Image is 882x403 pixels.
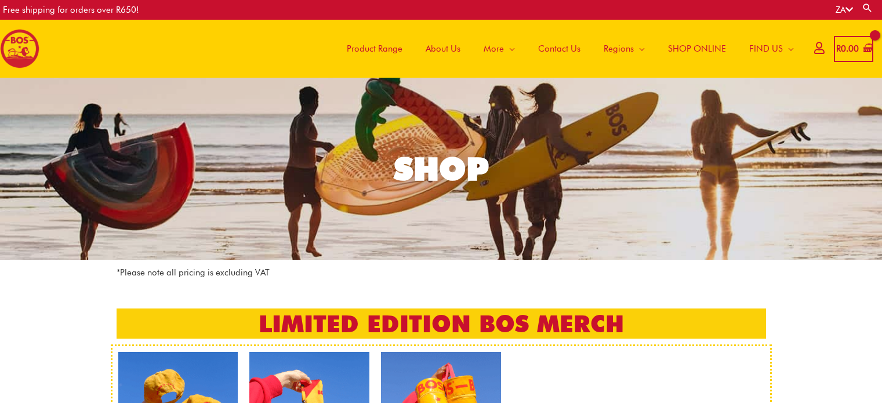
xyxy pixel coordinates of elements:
a: Contact Us [527,20,592,78]
span: More [484,31,504,66]
p: *Please note all pricing is excluding VAT [117,266,766,280]
span: Product Range [347,31,402,66]
a: More [472,20,527,78]
span: R [836,43,841,54]
a: View Shopping Cart, empty [834,36,873,62]
a: SHOP ONLINE [656,20,738,78]
span: About Us [426,31,460,66]
a: Product Range [335,20,414,78]
span: Regions [604,31,634,66]
span: FIND US [749,31,783,66]
span: SHOP ONLINE [668,31,726,66]
a: ZA [836,5,853,15]
a: Regions [592,20,656,78]
bdi: 0.00 [836,43,859,54]
nav: Site Navigation [326,20,805,78]
h2: LIMITED EDITION BOS MERCH [117,308,766,339]
a: About Us [414,20,472,78]
span: Contact Us [538,31,580,66]
div: SHOP [394,153,489,185]
a: Search button [862,2,873,13]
